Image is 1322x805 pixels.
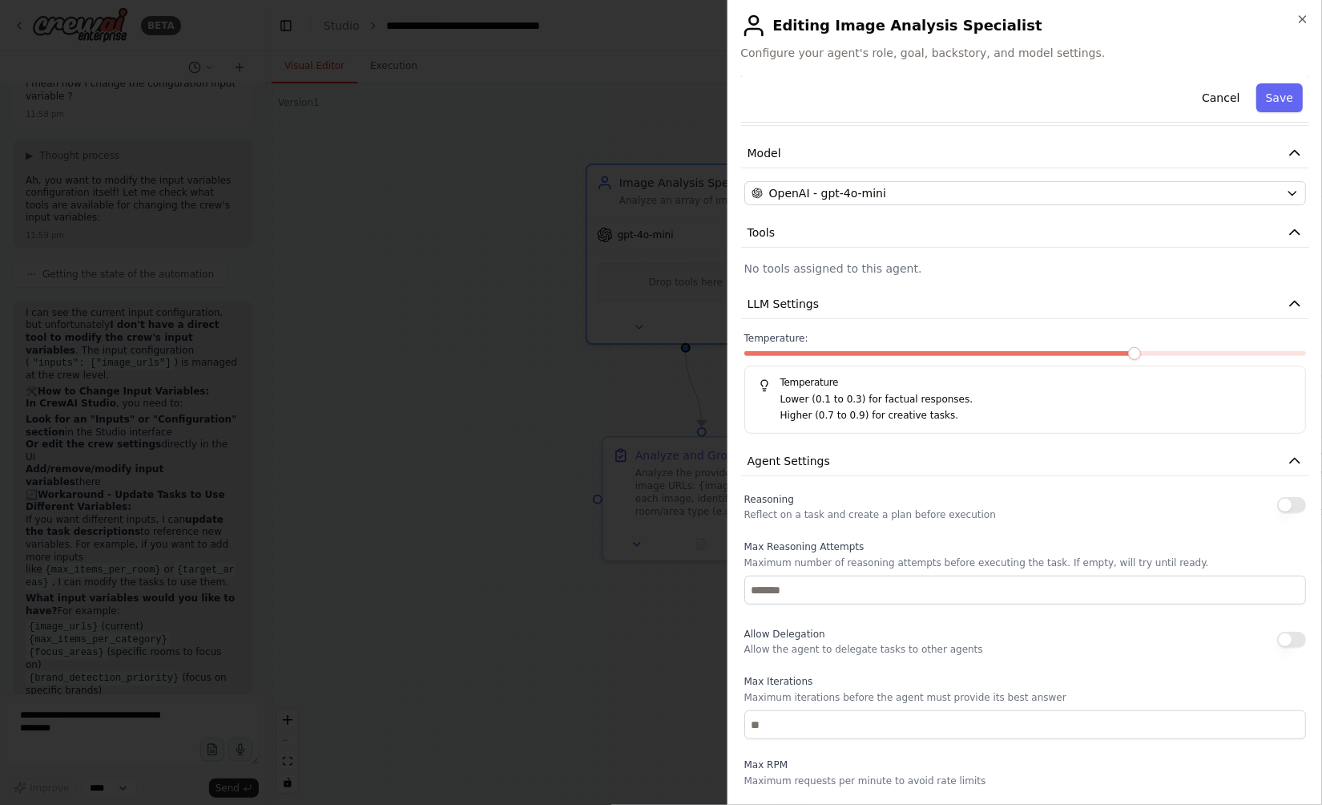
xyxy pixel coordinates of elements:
[744,540,1307,553] label: Max Reasoning Attempts
[744,758,1307,771] label: Max RPM
[744,261,1307,277] p: No tools assigned to this agent.
[741,218,1310,248] button: Tools
[744,691,1307,704] p: Maximum iterations before the agent must provide its best answer
[780,408,1293,424] p: Higher (0.7 to 0.9) for creative tasks.
[744,675,1307,688] label: Max Iterations
[741,139,1310,168] button: Model
[744,508,996,521] p: Reflect on a task and create a plan before execution
[741,289,1310,319] button: LLM Settings
[744,775,1307,787] p: Maximum requests per minute to avoid rate limits
[758,376,1293,389] h5: Temperature
[741,447,1310,476] button: Agent Settings
[769,185,886,201] span: OpenAI - gpt-4o-mini
[744,629,825,640] span: Allow Delegation
[780,392,1293,408] p: Lower (0.1 to 0.3) for factual responses.
[1256,83,1303,112] button: Save
[741,13,1310,38] h2: Editing Image Analysis Specialist
[744,181,1307,205] button: OpenAI - gpt-4o-mini
[744,556,1307,569] p: Maximum number of reasoning attempts before executing the task. If empty, will try until ready.
[748,453,830,469] span: Agent Settings
[1192,83,1249,112] button: Cancel
[748,145,781,161] span: Model
[748,225,776,241] span: Tools
[744,643,983,656] p: Allow the agent to delegate tasks to other agents
[741,45,1310,61] span: Configure your agent's role, goal, backstory, and model settings.
[744,332,808,345] span: Temperature:
[748,296,820,312] span: LLM Settings
[744,494,794,505] span: Reasoning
